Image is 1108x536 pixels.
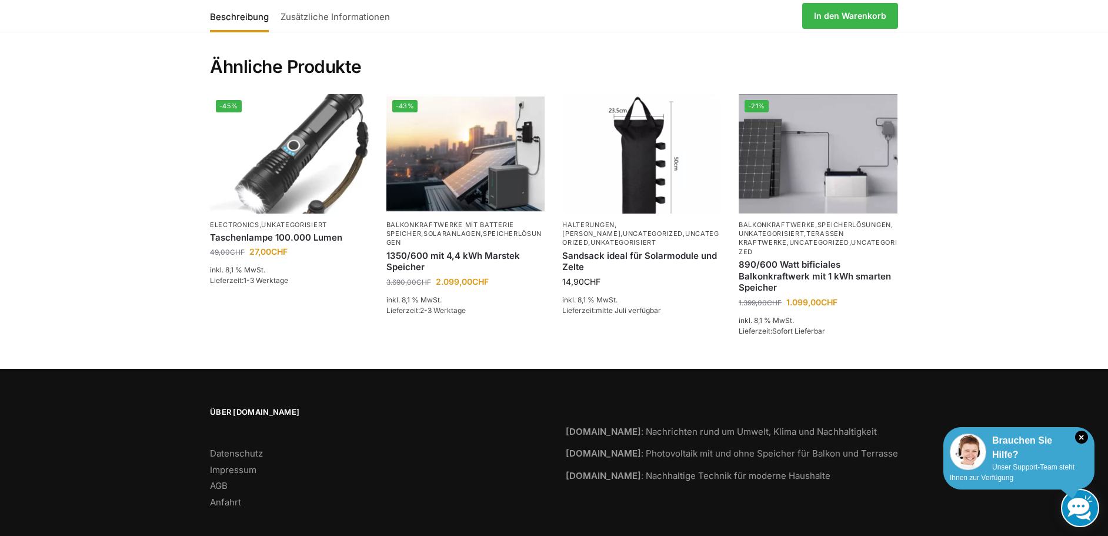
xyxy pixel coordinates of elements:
[739,221,815,229] a: Balkonkraftwerke
[596,306,661,315] span: mitte Juli verfügbar
[210,464,256,475] a: Impressum
[566,470,641,481] strong: [DOMAIN_NAME]
[590,238,656,247] a: Unkategorisiert
[950,434,1088,462] div: Brauchen Sie Hilfe?
[416,278,431,287] span: CHF
[436,277,489,287] bdi: 2.099,00
[210,221,259,229] a: Electronics
[210,497,241,508] a: Anfahrt
[1075,431,1088,444] i: Schließen
[566,426,641,437] strong: [DOMAIN_NAME]
[210,448,263,459] a: Datenschutz
[210,232,369,244] a: Taschenlampe 100.000 Lumen
[386,306,466,315] span: Lieferzeit:
[386,250,545,273] a: 1350/600 mit 4,4 kWh Marstek Speicher
[210,248,245,257] bdi: 49,00
[786,297,837,307] bdi: 1.099,00
[739,221,897,257] p: , , , , ,
[210,221,369,229] p: ,
[789,238,849,247] a: Uncategorized
[562,229,719,247] a: Uncategorized
[562,295,721,305] p: inkl. 8,1 % MwSt.
[566,448,898,459] a: [DOMAIN_NAME]: Photovoltaik mit und ohne Speicher für Balkon und Terrasse
[562,277,600,287] bdi: 14,90
[566,470,830,481] a: [DOMAIN_NAME]: Nachhaltige Technik für moderne Haushalte
[739,259,897,294] a: 890/600 Watt bificiales Balkonkraftwerk mit 1 kWh smarten Speicher
[472,277,489,287] span: CHF
[739,229,844,247] a: Terassen Kraftwerke
[420,306,466,315] span: 2-3 Werktage
[562,250,721,273] a: Sandsack ideal für Solarmodule und Zelte
[739,229,805,238] a: Unkategorisiert
[562,229,620,238] a: [PERSON_NAME]
[950,434,986,470] img: Customer service
[386,221,545,248] p: , ,
[386,229,542,247] a: Speicherlösungen
[230,248,245,257] span: CHF
[950,463,1074,482] span: Unser Support-Team steht Ihnen zur Verfügung
[210,265,369,275] p: inkl. 8,1 % MwSt.
[562,221,615,229] a: Halterungen
[386,221,514,238] a: Balkonkraftwerke mit Batterie Speicher
[562,306,661,315] span: Lieferzeit:
[243,276,288,285] span: 1-3 Werktage
[210,480,228,491] a: AGB
[386,295,545,305] p: inkl. 8,1 % MwSt.
[562,221,721,248] p: , , , ,
[210,94,369,213] img: Extrem Starke Taschenlampe
[739,94,897,213] img: ASE 1000 Batteriespeicher
[623,229,683,238] a: Uncategorized
[739,315,897,326] p: inkl. 8,1 % MwSt.
[386,94,545,213] img: Balkonkraftwerk mit Marstek Speicher
[821,297,837,307] span: CHF
[271,247,288,257] span: CHF
[210,407,542,418] span: Über [DOMAIN_NAME]
[739,327,825,335] span: Lieferzeit:
[261,221,327,229] a: Unkategorisiert
[566,448,641,459] strong: [DOMAIN_NAME]
[386,94,545,213] a: -43%Balkonkraftwerk mit Marstek Speicher
[772,327,825,335] span: Sofort Lieferbar
[249,247,288,257] bdi: 27,00
[739,94,897,213] a: -21%ASE 1000 Batteriespeicher
[210,276,288,285] span: Lieferzeit:
[423,229,480,238] a: Solaranlagen
[739,238,897,255] a: Uncategorized
[817,221,891,229] a: Speicherlösungen
[584,277,600,287] span: CHF
[767,298,782,307] span: CHF
[210,28,898,78] h2: Ähnliche Produkte
[566,426,877,437] a: [DOMAIN_NAME]: Nachrichten rund um Umwelt, Klima und Nachhaltigkeit
[562,94,721,213] img: Sandsäcke zu Beschwerung Camping, Schirme, Pavilions-Solarmodule
[210,94,369,213] a: -45%Extrem Starke Taschenlampe
[386,278,431,287] bdi: 3.690,00
[739,298,782,307] bdi: 1.399,00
